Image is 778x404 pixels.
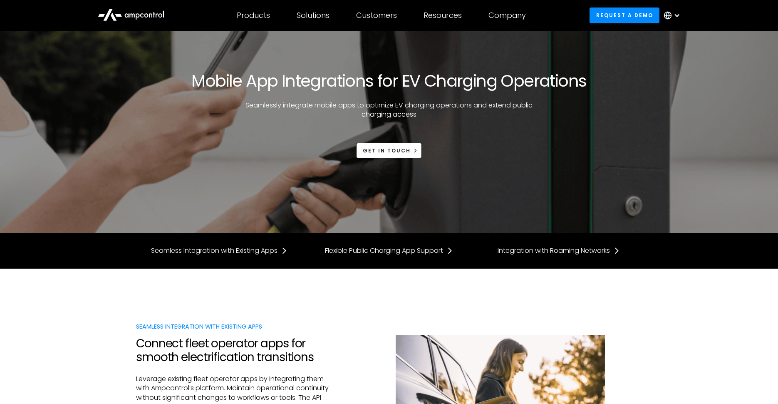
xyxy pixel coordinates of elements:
div: Flexible Public Charging App Support [325,246,443,255]
a: Integration with Roaming Networks [498,246,620,255]
div: Integration with Roaming Networks [498,246,610,255]
div: Company [488,11,526,20]
div: Customers [356,11,397,20]
a: Get in touch [356,143,422,158]
a: Seamless Integration with Existing Apps [151,246,287,255]
div: Seamless Integration with Existing Apps [151,246,278,255]
div: Products [237,11,270,20]
div: Seamless Integration with Existing Apps [136,322,333,331]
p: Seamlessly integrate mobile apps to optimize EV charging operations and extend public charging ac... [237,101,541,120]
a: Flexible Public Charging App Support [325,246,453,255]
div: Resources [424,11,462,20]
h1: Mobile App Integrations for EV Charging Operations [191,71,586,91]
h2: Connect fleet operator apps for smooth electrification transitions [136,337,333,364]
div: Get in touch [363,147,411,155]
div: Solutions [297,11,330,20]
a: Request a demo [590,7,659,23]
